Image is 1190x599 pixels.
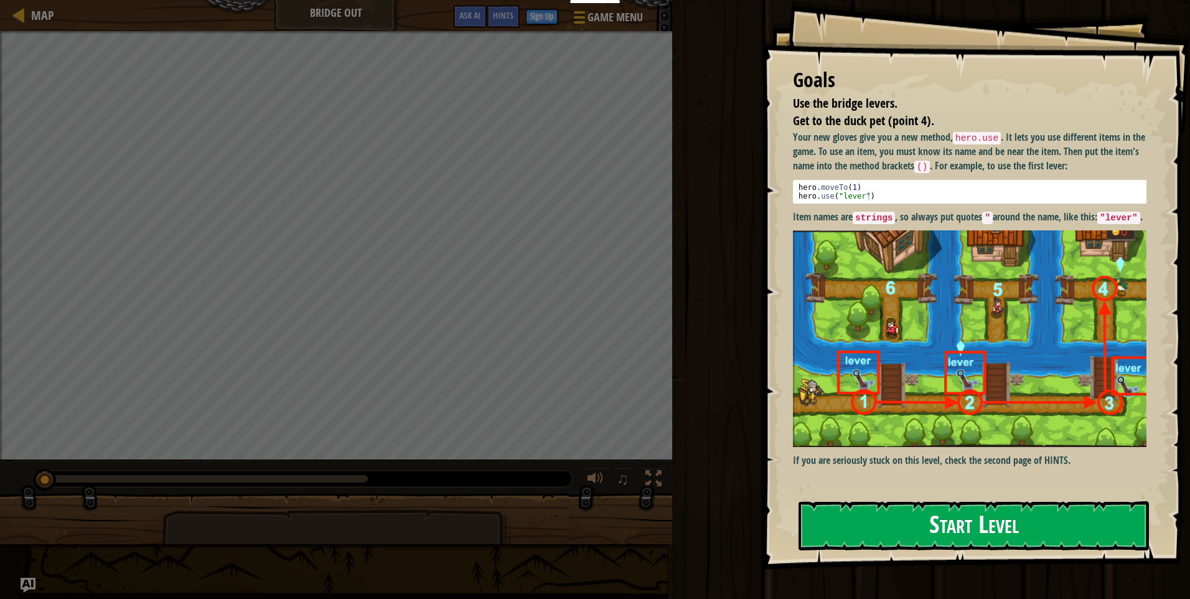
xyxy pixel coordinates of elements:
span: Hints [493,9,513,21]
code: () [914,161,930,173]
code: hero.use [953,132,1001,144]
code: " [982,212,993,224]
button: Sign Up [526,9,558,24]
button: ♫ [614,468,635,493]
button: Start Level [799,501,1149,550]
li: Use the bridge levers. [777,95,1143,113]
span: Get to the duck pet (point 4). [793,112,934,129]
p: If you are seriously stuck on this level, check the second page of HINTS. [793,453,1156,468]
img: Screenshot 2022 10 06 at 14 [793,230,1156,447]
strong: Item names are , so always put quotes around the name, like this: . [793,210,1143,224]
span: Map [31,7,54,24]
code: strings [853,212,895,224]
button: Ask AI [453,5,487,28]
button: Game Menu [564,5,650,34]
div: Goals [793,66,1146,95]
span: Use the bridge levers. [793,95,897,111]
span: Ask AI [459,9,480,21]
span: Game Menu [588,9,643,26]
li: Get to the duck pet (point 4). [777,112,1143,130]
button: Toggle fullscreen [641,468,666,493]
p: Your new gloves give you a new method, . It lets you use different items in the game. To use an i... [793,130,1156,174]
code: "lever" [1097,212,1140,224]
a: Map [25,7,54,24]
button: Ask AI [21,578,35,593]
span: ♫ [617,469,629,488]
button: Adjust volume [583,468,608,493]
